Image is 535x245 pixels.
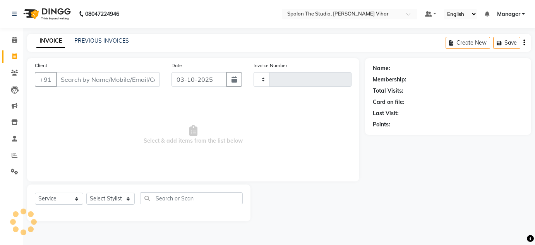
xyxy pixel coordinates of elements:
div: Card on file: [373,98,405,106]
div: Last Visit: [373,109,399,117]
div: Points: [373,121,390,129]
a: PREVIOUS INVOICES [74,37,129,44]
div: Name: [373,64,390,72]
label: Client [35,62,47,69]
input: Search or Scan [141,192,243,204]
input: Search by Name/Mobile/Email/Code [56,72,160,87]
button: Save [493,37,520,49]
div: Membership: [373,76,406,84]
span: Manager [497,10,520,18]
div: Total Visits: [373,87,403,95]
label: Invoice Number [254,62,287,69]
span: Select & add items from the list below [35,96,352,174]
button: +91 [35,72,57,87]
button: Create New [446,37,490,49]
b: 08047224946 [85,3,119,25]
a: INVOICE [36,34,65,48]
img: logo [20,3,73,25]
label: Date [171,62,182,69]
